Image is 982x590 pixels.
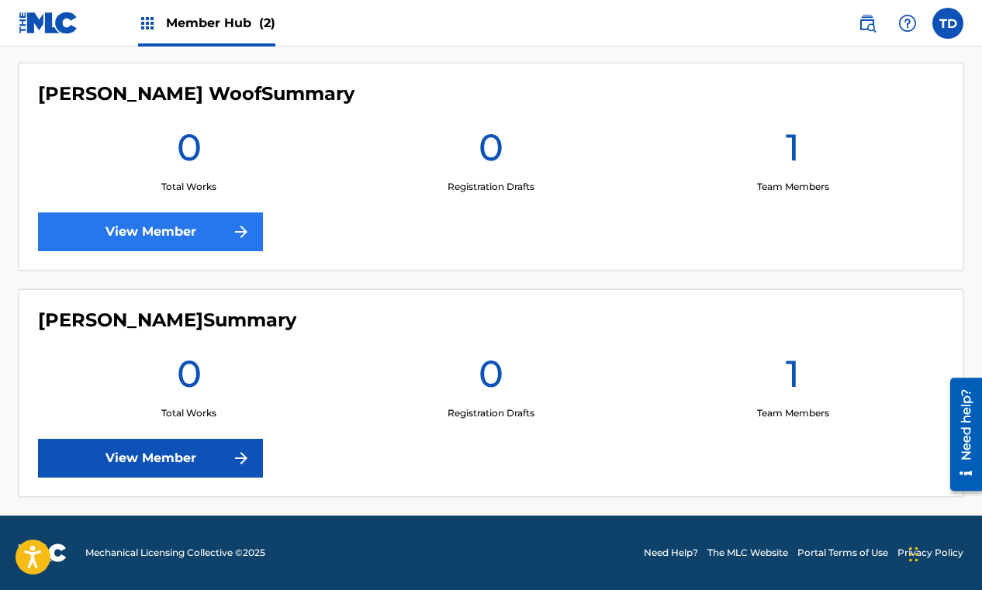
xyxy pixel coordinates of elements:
span: Member Hub [166,14,275,32]
h1: 1 [786,350,800,406]
p: Team Members [757,406,829,420]
p: Registration Drafts [448,180,534,194]
img: help [898,14,917,33]
p: Total Works [161,180,216,194]
iframe: Resource Center [939,371,982,496]
a: Privacy Policy [897,546,963,560]
h1: 0 [479,124,503,180]
h4: Ted Drozdowski [38,309,296,332]
img: f7272a7cc735f4ea7f67.svg [232,449,251,468]
iframe: Chat Widget [904,516,982,590]
a: Portal Terms of Use [797,546,888,560]
p: Team Members [757,180,829,194]
div: Help [892,8,923,39]
div: Drag [909,531,918,578]
span: Mechanical Licensing Collective © 2025 [85,546,265,560]
a: Public Search [852,8,883,39]
p: Registration Drafts [448,406,534,420]
img: logo [19,543,67,562]
img: search [858,14,877,33]
h1: 0 [177,124,202,180]
h1: 0 [177,350,202,406]
img: MLC Logo [19,12,78,34]
a: View Member [38,439,263,478]
a: Need Help? [644,546,698,560]
img: f7272a7cc735f4ea7f67.svg [232,223,251,241]
span: (2) [259,16,275,30]
p: Total Works [161,406,216,420]
div: User Menu [932,8,963,39]
h1: 0 [479,350,503,406]
img: Top Rightsholders [138,14,157,33]
a: The MLC Website [707,546,788,560]
h1: 1 [786,124,800,180]
a: View Member [38,212,263,251]
h4: Dolly Sez Woof [38,82,354,105]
